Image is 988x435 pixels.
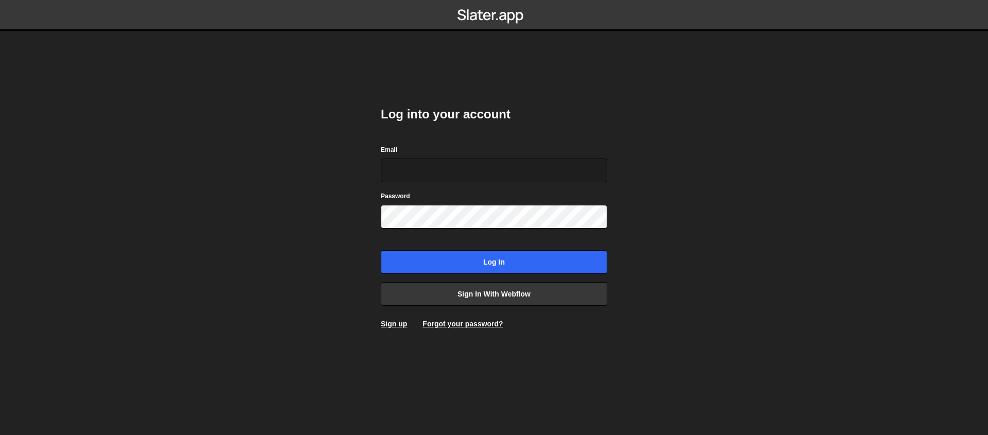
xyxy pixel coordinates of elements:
input: Log in [381,250,607,274]
label: Password [381,191,410,201]
label: Email [381,145,397,155]
h2: Log into your account [381,106,607,123]
a: Sign in with Webflow [381,282,607,306]
a: Sign up [381,320,407,328]
a: Forgot your password? [422,320,503,328]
